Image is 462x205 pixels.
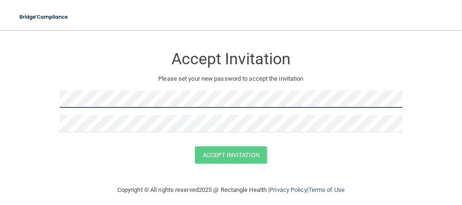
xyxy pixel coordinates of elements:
[14,8,74,27] img: bridge_compliance_login_screen.278c3ca4.svg
[60,175,402,205] div: Copyright © All rights reserved 2025 @ Rectangle Health | |
[269,186,307,193] a: Privacy Policy
[308,186,345,193] a: Terms of Use
[195,146,267,164] button: Accept Invitation
[60,50,402,68] h3: Accept Invitation
[67,73,395,84] p: Please set your new password to accept the invitation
